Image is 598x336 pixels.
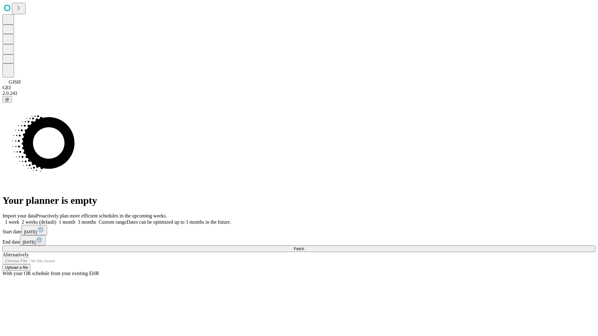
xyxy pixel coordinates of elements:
span: With your OR schedule from your existing EHR [2,271,99,276]
span: [DATE] [22,240,36,245]
button: [DATE] [20,235,45,245]
span: 1 week [5,219,19,225]
div: Start date [2,225,596,235]
button: [DATE] [21,225,47,235]
span: @ [5,97,9,102]
span: Import your data [2,213,36,218]
div: 2.0.241 [2,91,596,96]
span: Proactively plan more efficient schedules in the upcoming weeks. [36,213,167,218]
span: [DATE] [24,230,37,234]
div: GEI [2,85,596,91]
span: Alternatively [2,252,29,257]
span: 1 month [59,219,75,225]
span: 3 months [78,219,96,225]
span: 2 weeks (default) [22,219,56,225]
span: Fetch [294,246,304,251]
button: @ [2,96,12,103]
button: Fetch [2,245,596,252]
h1: Your planner is empty [2,195,596,206]
span: GJSH [9,79,21,85]
span: Dates can be optimized up to 3 months in the future. [126,219,231,225]
div: End date [2,235,596,245]
button: Upload a file [2,264,31,271]
span: Custom range [99,219,126,225]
